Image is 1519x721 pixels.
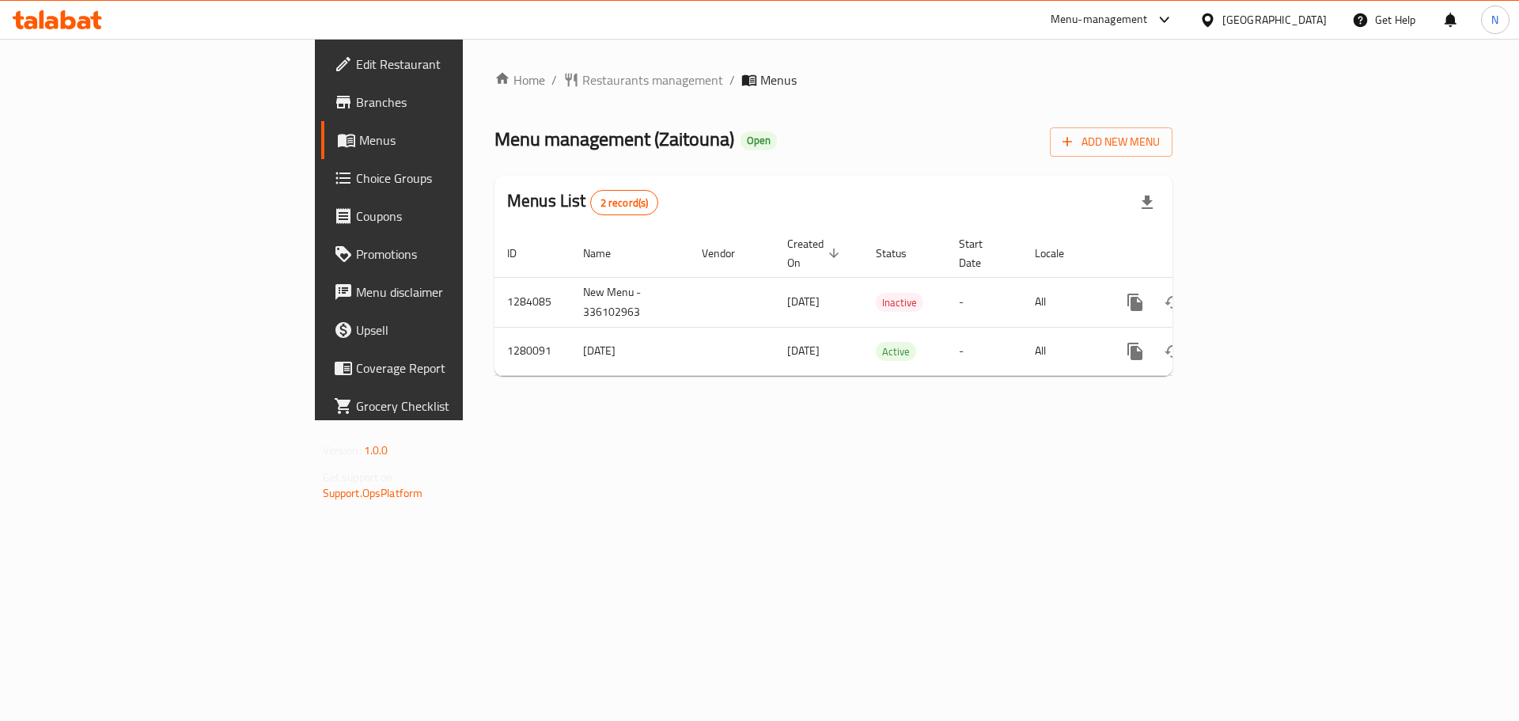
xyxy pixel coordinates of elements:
[364,440,388,461] span: 1.0.0
[583,244,631,263] span: Name
[787,234,844,272] span: Created On
[323,483,423,503] a: Support.OpsPlatform
[321,235,569,273] a: Promotions
[321,311,569,349] a: Upsell
[321,45,569,83] a: Edit Restaurant
[1222,11,1327,28] div: [GEOGRAPHIC_DATA]
[582,70,723,89] span: Restaurants management
[876,244,927,263] span: Status
[1104,230,1281,278] th: Actions
[1128,184,1166,222] div: Export file
[323,440,362,461] span: Version:
[1154,332,1192,370] button: Change Status
[321,83,569,121] a: Branches
[741,134,777,147] span: Open
[591,195,658,211] span: 2 record(s)
[590,190,659,215] div: Total records count
[946,327,1022,375] td: -
[356,359,556,378] span: Coverage Report
[321,387,569,425] a: Grocery Checklist
[321,121,569,159] a: Menus
[321,197,569,235] a: Coupons
[1154,283,1192,321] button: Change Status
[570,327,689,375] td: [DATE]
[356,245,556,264] span: Promotions
[1051,10,1148,29] div: Menu-management
[359,131,556,150] span: Menus
[356,93,556,112] span: Branches
[321,159,569,197] a: Choice Groups
[321,349,569,387] a: Coverage Report
[702,244,756,263] span: Vendor
[876,294,923,312] span: Inactive
[1022,277,1104,327] td: All
[356,283,556,302] span: Menu disclaimer
[507,244,537,263] span: ID
[356,169,556,188] span: Choice Groups
[1050,127,1172,157] button: Add New Menu
[1116,283,1154,321] button: more
[356,207,556,226] span: Coupons
[494,230,1281,376] table: enhanced table
[563,70,723,89] a: Restaurants management
[959,234,1003,272] span: Start Date
[356,397,556,416] span: Grocery Checklist
[356,55,556,74] span: Edit Restaurant
[1491,11,1498,28] span: N
[1035,244,1085,263] span: Locale
[507,189,658,215] h2: Menus List
[787,291,820,312] span: [DATE]
[741,131,777,150] div: Open
[760,70,797,89] span: Menus
[729,70,735,89] li: /
[787,340,820,361] span: [DATE]
[494,121,734,157] span: Menu management ( Zaitouna )
[876,343,916,361] span: Active
[946,277,1022,327] td: -
[494,70,1172,89] nav: breadcrumb
[1063,132,1160,152] span: Add New Menu
[570,277,689,327] td: New Menu - 336102963
[356,321,556,340] span: Upsell
[321,273,569,311] a: Menu disclaimer
[1116,332,1154,370] button: more
[323,467,396,488] span: Get support on:
[1022,327,1104,375] td: All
